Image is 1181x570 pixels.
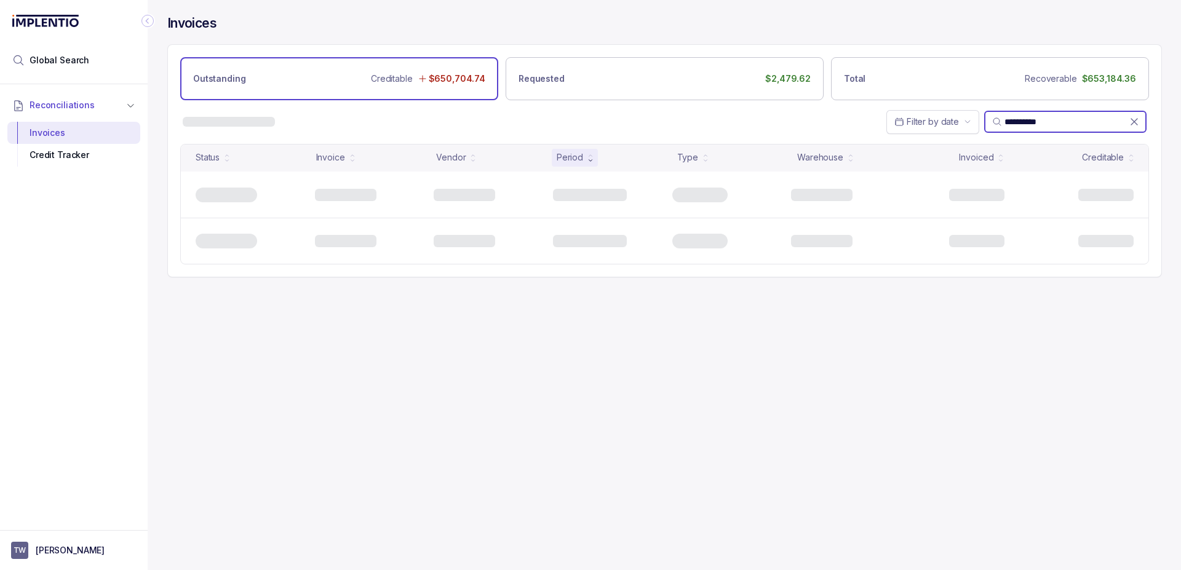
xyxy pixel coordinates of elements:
p: $653,184.36 [1082,73,1136,85]
p: Recoverable [1025,73,1076,85]
div: Collapse Icon [140,14,155,28]
div: Invoiced [959,151,993,164]
div: Type [677,151,698,164]
p: Requested [519,73,565,85]
p: Total [844,73,865,85]
p: [PERSON_NAME] [36,544,105,556]
div: Reconciliations [7,119,140,169]
span: Filter by date [907,116,959,127]
span: User initials [11,542,28,559]
button: User initials[PERSON_NAME] [11,542,137,559]
p: Creditable [371,73,413,85]
div: Creditable [1082,151,1124,164]
span: Reconciliations [30,99,95,111]
p: $2,479.62 [765,73,811,85]
div: Warehouse [797,151,843,164]
search: Date Range Picker [894,116,959,128]
div: Invoice [316,151,345,164]
div: Period [557,151,583,164]
div: Credit Tracker [17,144,130,166]
div: Status [196,151,220,164]
div: Vendor [436,151,466,164]
h4: Invoices [167,15,217,32]
button: Reconciliations [7,92,140,119]
p: Outstanding [193,73,245,85]
div: Invoices [17,122,130,144]
button: Date Range Picker [886,110,979,133]
p: $650,704.74 [429,73,485,85]
span: Global Search [30,54,89,66]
